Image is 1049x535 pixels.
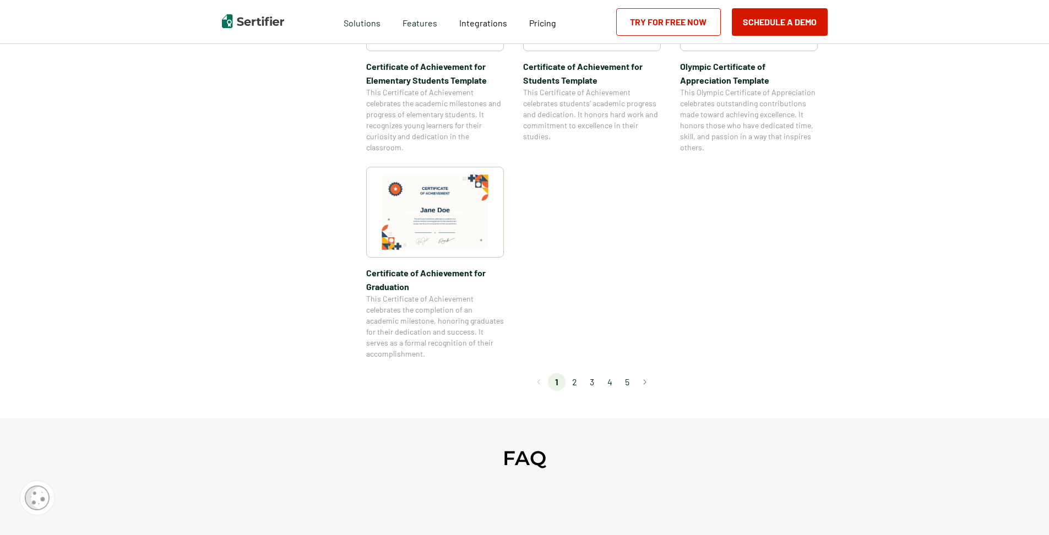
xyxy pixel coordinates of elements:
a: Integrations [459,15,507,29]
button: Schedule a Demo [732,8,828,36]
span: Features [403,15,437,29]
li: page 1 [548,373,566,391]
a: Certificate of Achievement for GraduationCertificate of Achievement for GraduationThis Certificat... [366,167,504,359]
button: Go to next page [636,373,654,391]
span: Integrations [459,18,507,28]
span: Certificate of Achievement for Graduation [366,266,504,293]
span: Certificate of Achievement for Students Template [523,59,661,87]
h2: FAQ [503,446,546,470]
span: Olympic Certificate of Appreciation​ Template [680,59,818,87]
li: page 2 [566,373,583,391]
iframe: Chat Widget [994,482,1049,535]
img: Cookie Popup Icon [25,485,50,510]
span: This Certificate of Achievement celebrates the academic milestones and progress of elementary stu... [366,87,504,153]
li: page 4 [601,373,618,391]
span: This Olympic Certificate of Appreciation celebrates outstanding contributions made toward achievi... [680,87,818,153]
button: Go to previous page [530,373,548,391]
span: Certificate of Achievement for Elementary Students Template [366,59,504,87]
a: Try for Free Now [616,8,721,36]
span: This Certificate of Achievement celebrates the completion of an academic milestone, honoring grad... [366,293,504,359]
li: page 3 [583,373,601,391]
img: Sertifier | Digital Credentialing Platform [222,14,284,28]
a: Pricing [529,15,556,29]
li: page 5 [618,373,636,391]
span: Solutions [344,15,381,29]
span: Pricing [529,18,556,28]
img: Certificate of Achievement for Graduation [382,174,488,250]
span: This Certificate of Achievement celebrates students’ academic progress and dedication. It honors ... [523,87,661,142]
